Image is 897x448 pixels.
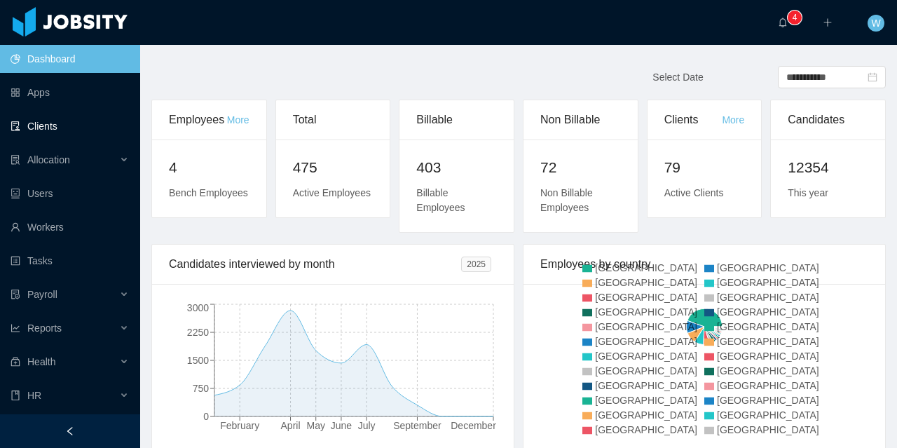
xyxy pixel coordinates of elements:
[187,302,209,313] tspan: 3000
[451,420,496,431] tspan: December
[27,323,62,334] span: Reports
[187,327,209,338] tspan: 2250
[169,245,461,284] div: Candidates interviewed by month
[540,100,621,140] div: Non Billable
[595,292,697,303] span: [GEOGRAPHIC_DATA]
[540,187,593,213] span: Non Billable Employees
[595,380,697,391] span: [GEOGRAPHIC_DATA]
[778,18,788,27] i: icon: bell
[203,411,209,422] tspan: 0
[11,357,20,367] i: icon: medicine-box
[11,155,20,165] i: icon: solution
[11,45,129,73] a: icon: pie-chartDashboard
[11,179,129,208] a: icon: robotUsers
[187,355,209,366] tspan: 1500
[293,100,374,140] div: Total
[652,72,703,83] span: Select Date
[664,100,723,140] div: Clients
[11,213,129,241] a: icon: userWorkers
[11,391,20,400] i: icon: book
[871,15,880,32] span: W
[717,262,819,273] span: [GEOGRAPHIC_DATA]
[717,336,819,347] span: [GEOGRAPHIC_DATA]
[595,262,697,273] span: [GEOGRAPHIC_DATA]
[416,100,497,140] div: Billable
[664,187,724,198] span: Active Clients
[788,100,868,140] div: Candidates
[540,245,868,284] div: Employees by country
[595,424,697,435] span: [GEOGRAPHIC_DATA]
[169,100,227,140] div: Employees
[540,156,621,179] h2: 72
[393,420,441,431] tspan: September
[331,420,352,431] tspan: June
[717,351,819,362] span: [GEOGRAPHIC_DATA]
[11,323,20,333] i: icon: line-chart
[722,114,744,125] a: More
[358,420,376,431] tspan: July
[11,79,129,107] a: icon: appstoreApps
[595,409,697,421] span: [GEOGRAPHIC_DATA]
[788,156,868,179] h2: 12354
[823,18,833,27] i: icon: plus
[169,156,249,179] h2: 4
[868,72,877,82] i: icon: calendar
[293,187,371,198] span: Active Employees
[27,289,57,300] span: Payroll
[27,154,70,165] span: Allocation
[11,247,129,275] a: icon: profileTasks
[220,420,259,431] tspan: February
[11,112,129,140] a: icon: auditClients
[717,277,819,288] span: [GEOGRAPHIC_DATA]
[416,187,465,213] span: Billable Employees
[595,395,697,406] span: [GEOGRAPHIC_DATA]
[717,424,819,435] span: [GEOGRAPHIC_DATA]
[717,395,819,406] span: [GEOGRAPHIC_DATA]
[416,156,497,179] h2: 403
[461,257,491,272] span: 2025
[293,156,374,179] h2: 475
[717,292,819,303] span: [GEOGRAPHIC_DATA]
[717,306,819,318] span: [GEOGRAPHIC_DATA]
[27,390,41,401] span: HR
[717,365,819,376] span: [GEOGRAPHIC_DATA]
[717,380,819,391] span: [GEOGRAPHIC_DATA]
[788,187,828,198] span: This year
[595,351,697,362] span: [GEOGRAPHIC_DATA]
[227,114,249,125] a: More
[595,336,697,347] span: [GEOGRAPHIC_DATA]
[193,383,210,394] tspan: 750
[664,156,745,179] h2: 79
[793,11,797,25] p: 4
[169,187,248,198] span: Bench Employees
[788,11,802,25] sup: 4
[595,306,697,318] span: [GEOGRAPHIC_DATA]
[717,409,819,421] span: [GEOGRAPHIC_DATA]
[595,277,697,288] span: [GEOGRAPHIC_DATA]
[27,356,55,367] span: Health
[281,420,301,431] tspan: April
[307,420,325,431] tspan: May
[11,290,20,299] i: icon: file-protect
[595,321,697,332] span: [GEOGRAPHIC_DATA]
[595,365,697,376] span: [GEOGRAPHIC_DATA]
[717,321,819,332] span: [GEOGRAPHIC_DATA]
